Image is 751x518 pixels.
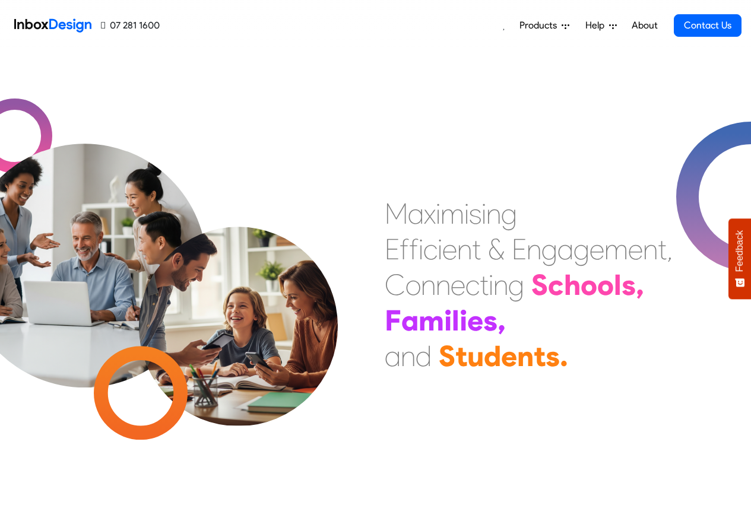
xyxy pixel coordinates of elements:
div: f [400,231,409,267]
div: e [590,231,604,267]
div: M [385,196,408,231]
span: Help [585,18,609,33]
div: E [512,231,527,267]
div: a [385,338,401,374]
div: c [465,267,480,303]
div: l [452,303,460,338]
div: e [442,231,457,267]
div: i [419,231,423,267]
div: s [483,303,498,338]
div: l [614,267,622,303]
div: c [423,231,438,267]
div: g [501,196,517,231]
div: S [531,267,548,303]
div: s [546,338,560,374]
div: c [548,267,564,303]
div: m [604,231,628,267]
div: n [517,338,534,374]
div: i [489,267,493,303]
div: o [597,267,614,303]
div: g [573,231,590,267]
div: i [436,196,441,231]
div: n [457,231,472,267]
div: n [401,338,416,374]
a: About [628,14,661,37]
a: Help [581,14,622,37]
span: Feedback [734,230,745,272]
div: t [480,267,489,303]
div: S [439,338,455,374]
button: Feedback - Show survey [728,218,751,299]
div: e [628,231,643,267]
div: F [385,303,401,338]
div: s [469,196,481,231]
div: , [667,231,673,267]
div: h [564,267,581,303]
div: E [385,231,400,267]
div: g [541,231,557,267]
div: m [441,196,464,231]
div: a [557,231,573,267]
div: , [636,267,644,303]
img: parents_with_child.png [114,177,363,426]
div: i [444,303,452,338]
div: x [424,196,436,231]
div: . [560,338,568,374]
div: n [486,196,501,231]
div: n [436,267,451,303]
div: C [385,267,405,303]
div: m [419,303,444,338]
div: i [481,196,486,231]
div: g [508,267,524,303]
div: i [438,231,442,267]
div: i [460,303,467,338]
div: a [401,303,419,338]
div: i [464,196,469,231]
div: & [488,231,505,267]
div: Maximising Efficient & Engagement, Connecting Schools, Families, and Students. [385,196,673,374]
div: u [467,338,484,374]
div: e [467,303,483,338]
a: Contact Us [674,14,742,37]
div: t [455,338,467,374]
a: 07 281 1600 [101,18,160,33]
div: t [658,231,667,267]
div: d [484,338,501,374]
div: n [421,267,436,303]
div: , [498,303,506,338]
div: o [581,267,597,303]
a: Products [515,14,574,37]
div: e [451,267,465,303]
div: s [622,267,636,303]
div: t [472,231,481,267]
div: t [534,338,546,374]
div: a [408,196,424,231]
div: d [416,338,432,374]
div: o [405,267,421,303]
div: n [527,231,541,267]
div: n [643,231,658,267]
div: n [493,267,508,303]
span: Products [519,18,562,33]
div: f [409,231,419,267]
div: e [501,338,517,374]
